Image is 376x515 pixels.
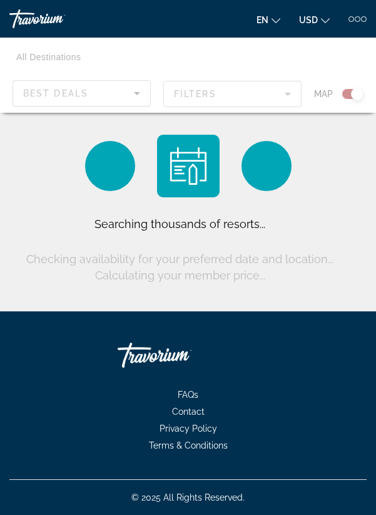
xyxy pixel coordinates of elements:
[149,440,228,450] span: Terms & Conditions
[160,407,217,417] a: Contact
[257,11,280,29] button: Change language
[172,407,205,417] span: Contact
[178,390,198,400] span: FAQs
[147,424,230,434] a: Privacy Policy
[257,15,268,25] span: en
[26,252,333,266] span: Checking availability for your preferred date and location...
[131,492,245,502] span: © 2025 All Rights Reserved.
[136,440,240,450] a: Terms & Conditions
[299,15,318,25] span: USD
[94,217,265,231] span: Searching thousands of resorts...
[9,9,103,28] a: Travorium
[95,269,265,282] span: Calculating your member price...
[299,11,330,29] button: Change currency
[165,390,211,400] a: FAQs
[118,336,243,374] a: Travorium
[160,424,217,434] span: Privacy Policy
